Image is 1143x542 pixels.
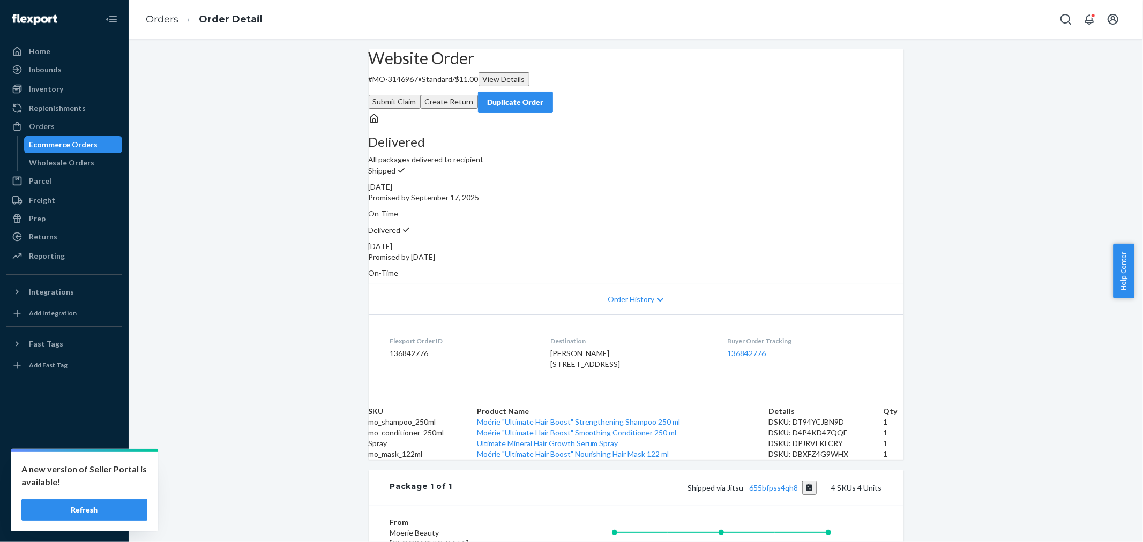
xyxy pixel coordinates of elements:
a: Moérie "Ultimate Hair Boost" Nourishing Hair Mask 122 ml [477,449,669,458]
button: Help Center [1113,244,1134,298]
button: Integrations [6,283,122,300]
div: DSKU: DBXFZ4G9WHX [769,449,884,460]
button: Refresh [21,499,147,521]
div: Package 1 of 1 [390,481,453,495]
a: 655bfpss4qh8 [749,483,798,492]
th: Details [769,406,884,417]
td: mo_mask_122ml [369,449,477,460]
div: Returns [29,231,57,242]
dt: From [390,517,518,528]
a: Inbounds [6,61,122,78]
a: Parcel [6,172,122,190]
div: Parcel [29,176,51,186]
button: Copy tracking number [802,481,817,495]
td: mo_shampoo_250ml [369,417,477,427]
div: Orders [29,121,55,132]
th: SKU [369,406,477,417]
img: Flexport logo [12,14,57,25]
p: On-Time [369,208,903,219]
span: • [419,74,422,84]
a: Reporting [6,247,122,265]
a: Inventory [6,80,122,97]
a: Add Integration [6,305,122,322]
p: On-Time [369,268,903,278]
h3: Delivered [369,135,903,149]
button: Open Search Box [1055,9,1077,30]
div: [DATE] [369,182,903,192]
div: Inventory [29,84,63,94]
div: DSKU: D4P4KD47QQF [769,427,884,438]
div: Add Integration [29,308,77,318]
a: Help Center [6,494,122,511]
td: 1 [883,417,903,427]
span: Order History [608,294,654,305]
p: A new version of Seller Portal is available! [21,463,147,488]
div: Reporting [29,251,65,261]
div: Duplicate Order [487,97,544,108]
a: Orders [146,13,178,25]
a: Prep [6,210,122,227]
button: Submit Claim [369,95,421,109]
a: Ultimate Mineral Hair Growth Serum Spray [477,439,618,448]
th: Qty [883,406,903,417]
a: Returns [6,228,122,245]
td: mo_conditioner_250ml [369,427,477,438]
ol: breadcrumbs [137,4,271,35]
a: Freight [6,192,122,209]
td: 1 [883,427,903,438]
td: Spray [369,438,477,449]
a: Order Detail [199,13,263,25]
a: Add Fast Tag [6,357,122,374]
div: View Details [483,74,525,85]
button: Give Feedback [6,512,122,529]
button: Close Navigation [101,9,122,30]
div: DSKU: DT94YCJBN9D [769,417,884,427]
button: Duplicate Order [478,92,553,113]
div: Fast Tags [29,338,63,349]
div: Replenishments [29,103,86,114]
a: 136842776 [727,349,766,358]
p: Promised by September 17, 2025 [369,192,903,203]
td: 1 [883,438,903,449]
a: Moérie "Ultimate Hair Boost" Smoothing Conditioner 250 ml [477,428,677,437]
div: [DATE] [369,241,903,252]
div: DSKU: DPJRVLKLCRY [769,438,884,449]
span: [PERSON_NAME] [STREET_ADDRESS] [550,349,620,368]
dt: Buyer Order Tracking [727,336,881,345]
div: Inbounds [29,64,62,75]
a: Replenishments [6,100,122,117]
button: Fast Tags [6,335,122,352]
dt: Flexport Order ID [390,336,533,345]
th: Product Name [477,406,769,417]
p: Delivered [369,224,903,236]
td: 1 [883,449,903,460]
a: Talk to Support [6,476,122,493]
div: All packages delivered to recipient [369,135,903,165]
h2: Website Order [369,49,903,67]
span: Standard [422,74,453,84]
div: Integrations [29,287,74,297]
span: Shipped via Jitsu [688,483,817,492]
a: Home [6,43,122,60]
button: Open account menu [1102,9,1124,30]
dd: 136842776 [390,348,533,359]
dt: Destination [550,336,710,345]
div: Ecommerce Orders [29,139,98,150]
a: Moérie "Ultimate Hair Boost" Strengthening Shampoo 250 ml [477,417,681,426]
div: Freight [29,195,55,206]
div: Home [29,46,50,57]
div: 4 SKUs 4 Units [452,481,881,495]
a: Ecommerce Orders [24,136,123,153]
button: Create Return [421,95,478,109]
p: # MO-3146967 / $11.00 [369,72,903,86]
a: Orders [6,118,122,135]
button: View Details [479,72,529,86]
p: Shipped [369,165,903,176]
a: Wholesale Orders [24,154,123,171]
a: Settings [6,457,122,475]
div: Prep [29,213,46,224]
button: Open notifications [1079,9,1100,30]
p: Promised by [DATE] [369,252,903,262]
div: Add Fast Tag [29,360,68,370]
